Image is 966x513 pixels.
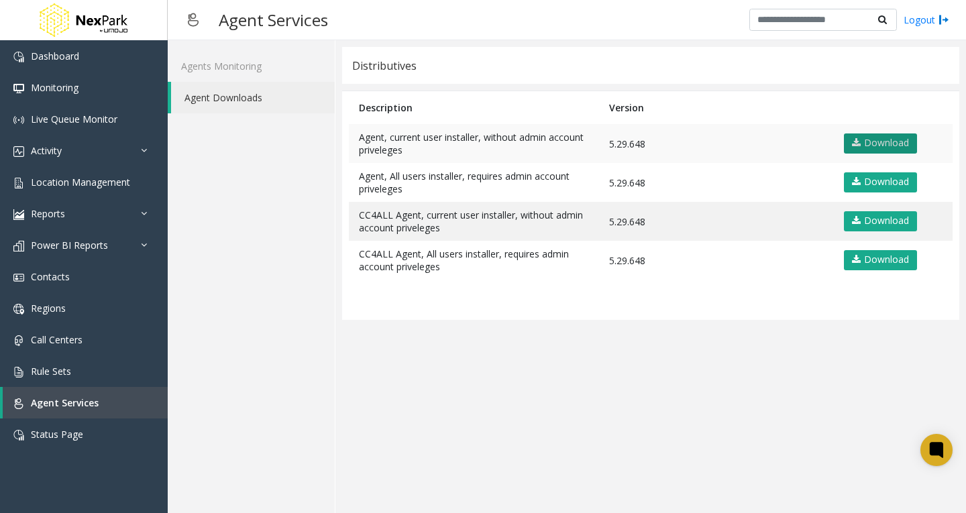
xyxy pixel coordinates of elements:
img: 'icon' [13,367,24,378]
img: 'icon' [13,335,24,346]
td: 5.29.648 [599,163,832,202]
span: Contacts [31,270,70,283]
img: 'icon' [13,304,24,315]
img: 'icon' [13,398,24,409]
img: 'icon' [13,115,24,125]
img: 'icon' [13,209,24,220]
h3: Agent Services [212,3,335,36]
a: Agent Downloads [171,82,335,113]
a: Download [844,250,917,270]
td: 5.29.648 [599,241,832,280]
img: 'icon' [13,272,24,283]
span: Reports [31,207,65,220]
img: 'icon' [13,146,24,157]
a: Download [844,133,917,154]
span: Activity [31,144,62,157]
img: pageIcon [181,3,205,36]
td: Agent, current user installer, without admin account priveleges [349,124,599,163]
img: 'icon' [13,83,24,94]
span: Call Centers [31,333,83,346]
span: Status Page [31,428,83,441]
img: logout [938,13,949,27]
a: Agent Services [3,387,168,418]
span: Dashboard [31,50,79,62]
div: Distributives [352,57,417,74]
span: Regions [31,302,66,315]
img: 'icon' [13,430,24,441]
span: Monitoring [31,81,78,94]
img: 'icon' [13,241,24,251]
img: 'icon' [13,52,24,62]
th: Version [599,91,832,124]
td: 5.29.648 [599,202,832,241]
a: Logout [904,13,949,27]
span: Power BI Reports [31,239,108,251]
span: Rule Sets [31,365,71,378]
td: 5.29.648 [599,124,832,163]
a: Download [844,211,917,231]
td: CC4ALL Agent, All users installer, requires admin account priveleges [349,241,599,280]
img: 'icon' [13,178,24,188]
a: Download [844,172,917,192]
span: Location Management [31,176,130,188]
a: Agents Monitoring [168,50,335,82]
td: CC4ALL Agent, current user installer, without admin account priveleges [349,202,599,241]
th: Description [349,91,599,124]
td: Agent, All users installer, requires admin account priveleges [349,163,599,202]
span: Live Queue Monitor [31,113,117,125]
span: Agent Services [31,396,99,409]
